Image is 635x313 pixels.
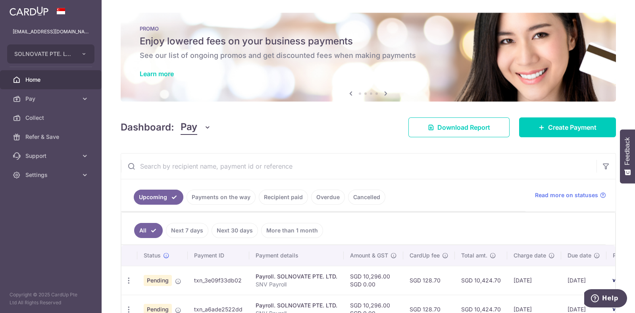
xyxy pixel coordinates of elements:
[256,301,337,309] div: Payroll. SOLNOVATE PTE. LTD.
[10,6,48,16] img: CardUp
[121,120,174,134] h4: Dashboard:
[25,171,78,179] span: Settings
[140,35,597,48] h5: Enjoy lowered fees on your business payments
[7,44,94,63] button: SOLNOVATE PTE. LTD.
[507,266,561,295] td: [DATE]
[311,190,345,205] a: Overdue
[121,13,616,102] img: Latest Promos Banner
[144,275,172,286] span: Pending
[188,266,249,295] td: txn_3e09f33db02
[25,95,78,103] span: Pay
[535,191,598,199] span: Read more on statuses
[121,154,597,179] input: Search by recipient name, payment id or reference
[609,276,625,285] img: Bank Card
[561,266,606,295] td: [DATE]
[535,191,606,199] a: Read more on statuses
[350,252,388,259] span: Amount & GST
[140,25,597,32] p: PROMO
[134,190,183,205] a: Upcoming
[134,223,163,238] a: All
[140,51,597,60] h6: See our list of ongoing promos and get discounted fees when making payments
[348,190,385,205] a: Cancelled
[212,223,258,238] a: Next 30 days
[624,137,631,165] span: Feedback
[514,252,546,259] span: Charge date
[259,190,308,205] a: Recipient paid
[403,266,455,295] td: SGD 128.70
[25,152,78,160] span: Support
[256,273,337,280] div: Payroll. SOLNOVATE PTE. LTD.
[620,129,635,183] button: Feedback - Show survey
[25,76,78,84] span: Home
[344,266,403,295] td: SGD 10,296.00 SGD 0.00
[408,117,510,137] a: Download Report
[25,133,78,141] span: Refer & Save
[140,70,174,78] a: Learn more
[144,252,161,259] span: Status
[14,50,73,58] span: SOLNOVATE PTE. LTD.
[249,245,344,266] th: Payment details
[188,245,249,266] th: Payment ID
[261,223,323,238] a: More than 1 month
[187,190,256,205] a: Payments on the way
[13,28,89,36] p: [EMAIL_ADDRESS][DOMAIN_NAME]
[568,252,591,259] span: Due date
[437,123,490,132] span: Download Report
[548,123,597,132] span: Create Payment
[25,114,78,122] span: Collect
[519,117,616,137] a: Create Payment
[181,120,197,135] span: Pay
[166,223,208,238] a: Next 7 days
[455,266,507,295] td: SGD 10,424.70
[410,252,440,259] span: CardUp fee
[181,120,211,135] button: Pay
[584,289,627,309] iframe: Opens a widget where you can find more information
[461,252,487,259] span: Total amt.
[256,280,337,288] p: SNV Payroll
